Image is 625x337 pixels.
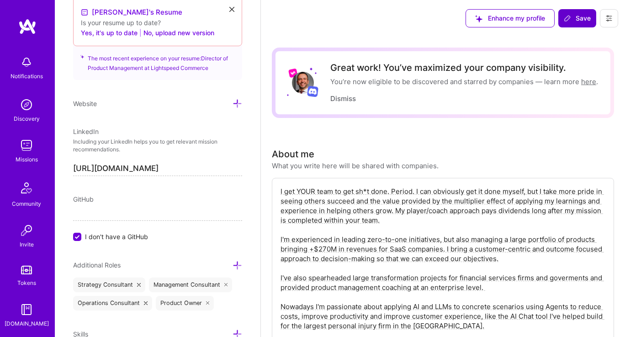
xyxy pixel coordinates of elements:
[280,186,606,332] textarea: I get YOUR team to get sh*t done. Period. I can obviously get it done myself, but I take more pri...
[149,278,233,292] div: Management Consultant
[73,128,99,135] span: LinkedIn
[16,155,38,164] div: Missions
[564,14,591,23] span: Save
[17,221,36,240] img: Invite
[20,240,34,249] div: Invite
[272,161,439,171] div: What you write here will be shared with companies.
[581,77,596,86] a: here
[475,15,482,22] i: icon SuggestedTeams
[143,27,214,38] button: No, upload new version
[5,319,49,328] div: [DOMAIN_NAME]
[81,7,182,18] a: [PERSON_NAME]'s Resume
[17,96,36,114] img: discovery
[81,18,234,27] div: Is your resume up to date?
[73,138,242,154] p: Including your LinkedIn helps you to get relevant mission recommendations.
[156,296,214,310] div: Product Owner
[73,41,242,80] div: The most recent experience on your resume: Director of Product Management at Lightspeed Commerce
[144,301,148,305] i: icon Close
[292,72,314,94] img: User Avatar
[307,86,318,97] img: Discord logo
[80,53,84,60] i: icon SuggestedTeams
[73,278,145,292] div: Strategy Consultant
[17,53,36,71] img: bell
[73,261,121,269] span: Additional Roles
[14,114,40,123] div: Discovery
[272,147,314,161] div: About me
[558,9,596,27] button: Save
[85,232,148,241] span: I don't have a GitHub
[81,27,138,38] button: Yes, it's up to date
[330,62,598,73] div: Great work! You’ve maximized your company visibility.
[73,296,152,310] div: Operations Consultant
[16,177,37,199] img: Community
[288,68,298,78] img: Lyft logo
[12,199,41,209] div: Community
[137,283,141,287] i: icon Close
[17,278,36,288] div: Tokens
[81,9,88,16] img: Resume
[73,100,97,107] span: Website
[229,7,234,12] i: icon Close
[330,94,356,103] button: Dismiss
[17,136,36,155] img: teamwork
[466,9,555,27] button: Enhance my profile
[21,266,32,274] img: tokens
[11,71,43,81] div: Notifications
[475,14,545,23] span: Enhance my profile
[17,300,36,319] img: guide book
[330,77,598,86] div: You’re now eligible to be discovered and starred by companies — learn more .
[18,18,37,35] img: logo
[139,28,142,37] span: |
[224,283,228,287] i: icon Close
[73,195,94,203] span: GitHub
[206,301,210,305] i: icon Close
